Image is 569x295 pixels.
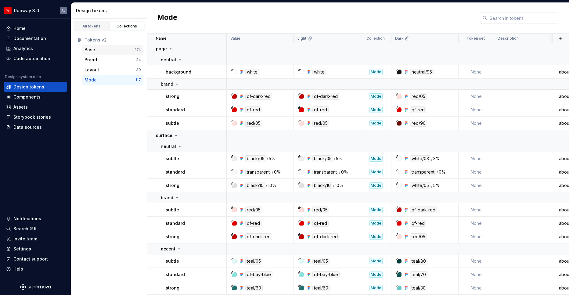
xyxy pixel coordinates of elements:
[161,195,173,201] p: brand
[1,4,70,17] button: Runway 3.0AJ
[410,207,437,213] div: qf-dark-red
[312,271,340,278] div: qf-bay-blue
[136,57,141,62] div: 24
[410,169,436,175] div: transparent
[85,57,97,63] div: Brand
[13,236,37,242] div: Invite team
[498,36,519,41] p: Description
[339,169,340,175] div: /
[410,182,430,189] div: white/05
[156,46,167,52] p: page
[459,65,494,79] td: None
[4,112,67,122] a: Storybook stories
[334,155,335,162] div: /
[369,234,383,240] div: Mode
[487,13,559,23] input: Search in tokens...
[369,169,383,175] div: Mode
[459,230,494,243] td: None
[135,47,141,52] div: 174
[13,226,37,232] div: Search ⌘K
[459,179,494,192] td: None
[82,75,143,85] button: Mode117
[245,207,262,213] div: red/05
[369,69,383,75] div: Mode
[13,114,51,120] div: Storybook stories
[433,182,440,189] div: 5%
[274,169,281,175] div: 0%
[13,246,31,252] div: Settings
[459,152,494,165] td: None
[272,169,273,175] div: /
[335,182,344,189] div: 10%
[61,8,66,13] div: AJ
[136,67,141,72] div: 39
[5,74,41,79] div: Design system data
[459,217,494,230] td: None
[4,122,67,132] a: Data sources
[410,285,427,291] div: teal/30
[166,156,179,162] p: subtle
[312,258,330,264] div: teal/05
[410,120,427,127] div: red/90
[14,8,39,14] div: Runway 3.0
[4,254,67,264] button: Contact support
[4,92,67,102] a: Components
[82,45,143,55] button: Base174
[82,65,143,75] button: Layout39
[245,120,262,127] div: red/05
[156,36,167,41] p: Name
[312,106,329,113] div: qf-red
[459,268,494,281] td: None
[459,103,494,117] td: None
[459,117,494,130] td: None
[459,281,494,295] td: None
[312,233,339,240] div: qf-dark-red
[431,182,433,189] div: /
[4,214,67,224] button: Notifications
[312,207,329,213] div: red/05
[245,106,261,113] div: qf-red
[410,155,430,162] div: white/03
[4,234,67,244] a: Invite team
[13,124,42,130] div: Data sources
[161,246,175,252] p: accent
[395,36,404,41] p: Dark
[4,44,67,53] a: Analytics
[245,93,272,100] div: qf-dark-red
[13,266,23,272] div: Help
[112,24,142,29] div: Collections
[245,155,266,162] div: black/05
[230,36,240,41] p: Value
[85,37,141,43] div: Tokens v2
[333,182,334,189] div: /
[82,55,143,65] button: Brand24
[369,120,383,126] div: Mode
[13,84,44,90] div: Design tokens
[437,169,438,175] div: /
[410,220,426,227] div: qf-red
[166,258,179,264] p: subtle
[76,8,145,14] div: Design tokens
[4,244,67,254] a: Settings
[410,271,427,278] div: teal/70
[369,182,383,189] div: Mode
[366,36,385,41] p: Collection
[369,107,383,113] div: Mode
[369,93,383,99] div: Mode
[433,155,440,162] div: 3%
[312,69,326,75] div: white
[245,271,272,278] div: qf-bay-blue
[459,254,494,268] td: None
[336,155,343,162] div: 5%
[312,169,338,175] div: transparent
[245,182,265,189] div: black/10
[410,93,427,100] div: red/05
[76,24,107,29] div: All tokens
[166,234,179,240] p: strong
[439,169,446,175] div: 0%
[13,256,48,262] div: Contact support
